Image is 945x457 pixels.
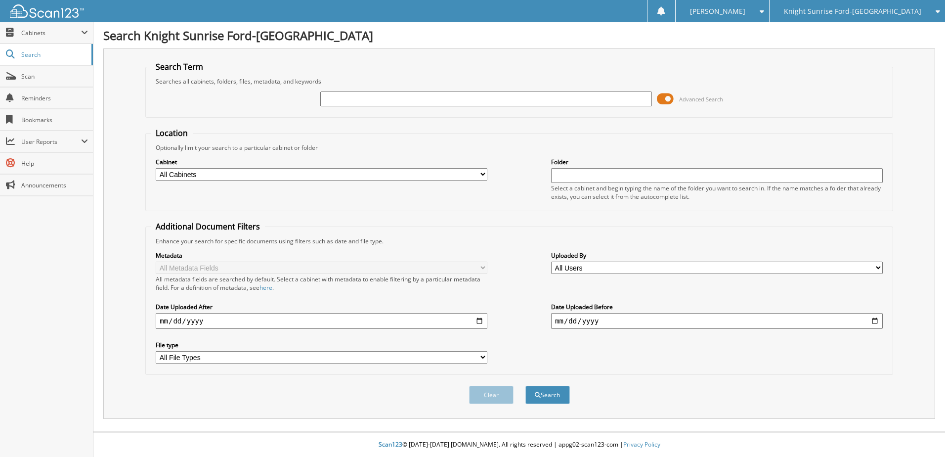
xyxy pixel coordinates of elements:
span: Knight Sunrise Ford-[GEOGRAPHIC_DATA] [784,8,921,14]
span: Scan [21,72,88,81]
div: Optionally limit your search to a particular cabinet or folder [151,143,888,152]
legend: Additional Document Filters [151,221,265,232]
div: Enhance your search for specific documents using filters such as date and file type. [151,237,888,245]
span: Reminders [21,94,88,102]
div: © [DATE]-[DATE] [DOMAIN_NAME]. All rights reserved | appg02-scan123-com | [93,433,945,457]
legend: Location [151,128,193,138]
span: Cabinets [21,29,81,37]
label: Metadata [156,251,487,260]
span: Advanced Search [679,95,723,103]
h1: Search Knight Sunrise Ford-[GEOGRAPHIC_DATA] [103,27,935,44]
label: Date Uploaded Before [551,303,883,311]
a: here [259,283,272,292]
span: Announcements [21,181,88,189]
span: Help [21,159,88,168]
img: scan123-logo-white.svg [10,4,84,18]
span: Scan123 [379,440,402,449]
label: Date Uploaded After [156,303,487,311]
span: Search [21,50,86,59]
div: Searches all cabinets, folders, files, metadata, and keywords [151,77,888,86]
label: Cabinet [156,158,487,166]
button: Search [525,386,570,404]
span: [PERSON_NAME] [690,8,745,14]
label: Folder [551,158,883,166]
a: Privacy Policy [623,440,660,449]
label: File type [156,341,487,349]
legend: Search Term [151,61,208,72]
div: Select a cabinet and begin typing the name of the folder you want to search in. If the name match... [551,184,883,201]
span: User Reports [21,137,81,146]
span: Bookmarks [21,116,88,124]
label: Uploaded By [551,251,883,260]
input: end [551,313,883,329]
button: Clear [469,386,514,404]
div: All metadata fields are searched by default. Select a cabinet with metadata to enable filtering b... [156,275,487,292]
input: start [156,313,487,329]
